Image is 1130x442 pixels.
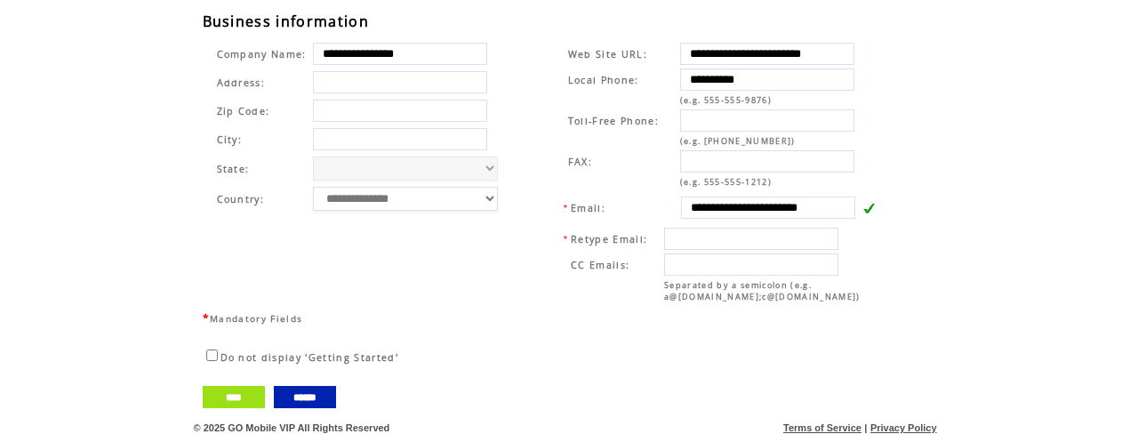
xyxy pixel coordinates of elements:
span: Mandatory Fields [210,312,302,325]
span: Business information [203,12,370,31]
span: CC Emails: [571,259,629,271]
span: Local Phone: [568,74,639,86]
span: Company Name: [217,48,307,60]
span: Email: [571,202,605,214]
a: Terms of Service [783,422,862,433]
span: Address: [217,76,266,89]
span: City: [217,133,243,146]
span: (e.g. [PHONE_NUMBER]) [680,135,796,147]
span: State: [217,163,307,175]
span: Retype Email: [571,233,647,245]
span: (e.g. 555-555-1212) [680,176,772,188]
span: Toll-Free Phone: [568,115,659,127]
span: Country: [217,193,265,205]
span: © 2025 GO Mobile VIP All Rights Reserved [194,422,390,433]
span: (e.g. 555-555-9876) [680,94,772,106]
span: | [864,422,867,433]
span: Separated by a semicolon (e.g. a@[DOMAIN_NAME];c@[DOMAIN_NAME]) [664,279,861,302]
span: FAX: [568,156,592,168]
span: Web Site URL: [568,48,647,60]
span: Do not display 'Getting Started' [220,351,399,364]
a: Privacy Policy [870,422,937,433]
img: v.gif [862,202,875,214]
span: Zip Code: [217,105,270,117]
